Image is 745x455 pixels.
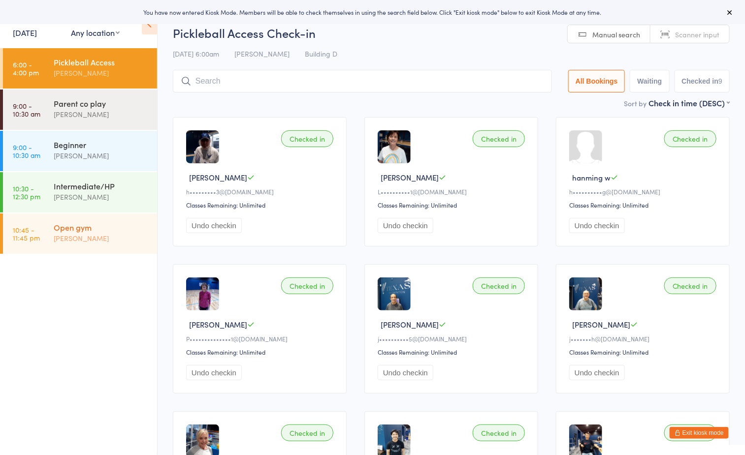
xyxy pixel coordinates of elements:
[71,27,120,38] div: Any location
[173,25,730,41] h2: Pickleball Access Check-in
[378,365,433,380] button: Undo checkin
[675,70,730,92] button: Checked in9
[186,348,336,356] div: Classes Remaining: Unlimited
[624,98,647,108] label: Sort by
[664,130,716,147] div: Checked in
[3,213,157,254] a: 10:45 -11:45 pmOpen gym[PERSON_NAME]
[3,172,157,212] a: 10:30 -12:30 pmIntermediate/HP[PERSON_NAME]
[3,48,157,89] a: 6:00 -4:00 pmPickleball Access[PERSON_NAME]
[569,187,719,196] div: h••••••••••g@[DOMAIN_NAME]
[378,334,528,343] div: j••••••••••5@[DOMAIN_NAME]
[16,8,729,16] div: You have now entered Kiosk Mode. Members will be able to check themselves in using the search fie...
[473,130,525,147] div: Checked in
[54,233,149,244] div: [PERSON_NAME]
[54,150,149,161] div: [PERSON_NAME]
[186,201,336,209] div: Classes Remaining: Unlimited
[13,184,40,200] time: 10:30 - 12:30 pm
[569,201,719,209] div: Classes Remaining: Unlimited
[54,191,149,203] div: [PERSON_NAME]
[592,30,640,39] span: Manual search
[378,218,433,233] button: Undo checkin
[173,49,219,59] span: [DATE] 6:00am
[186,365,242,380] button: Undo checkin
[664,277,716,294] div: Checked in
[13,61,39,76] time: 6:00 - 4:00 pm
[378,201,528,209] div: Classes Remaining: Unlimited
[572,172,611,182] span: hanming w
[281,130,333,147] div: Checked in
[54,98,149,109] div: Parent co play
[648,97,730,108] div: Check in time (DESC)
[54,67,149,79] div: [PERSON_NAME]
[473,277,525,294] div: Checked in
[630,70,669,92] button: Waiting
[186,187,336,196] div: h•••••••••3@[DOMAIN_NAME]
[54,57,149,67] div: Pickleball Access
[281,277,333,294] div: Checked in
[189,172,247,182] span: [PERSON_NAME]
[186,130,219,163] img: image1679410061.png
[670,427,729,439] button: Exit kiosk mode
[664,425,716,441] div: Checked in
[378,348,528,356] div: Classes Remaining: Unlimited
[381,319,439,330] span: [PERSON_NAME]
[3,131,157,171] a: 9:00 -10:30 amBeginner[PERSON_NAME]
[378,277,411,310] img: image1747838522.png
[675,30,719,39] span: Scanner input
[568,70,625,92] button: All Bookings
[473,425,525,441] div: Checked in
[572,319,630,330] span: [PERSON_NAME]
[54,222,149,233] div: Open gym
[13,143,40,159] time: 9:00 - 10:30 am
[54,109,149,120] div: [PERSON_NAME]
[13,102,40,118] time: 9:00 - 10:30 am
[234,49,290,59] span: [PERSON_NAME]
[378,130,411,163] img: image1675957114.png
[281,425,333,441] div: Checked in
[569,218,625,233] button: Undo checkin
[54,181,149,191] div: Intermediate/HP
[305,49,337,59] span: Building D
[54,139,149,150] div: Beginner
[13,27,37,38] a: [DATE]
[569,348,719,356] div: Classes Remaining: Unlimited
[378,187,528,196] div: L••••••••••1@[DOMAIN_NAME]
[186,334,336,343] div: P••••••••••••••1@[DOMAIN_NAME]
[13,226,40,242] time: 10:45 - 11:45 pm
[186,277,219,310] img: image1676130826.png
[569,334,719,343] div: j•••••••h@[DOMAIN_NAME]
[569,277,602,310] img: image1743855324.png
[381,172,439,182] span: [PERSON_NAME]
[186,218,242,233] button: Undo checkin
[173,70,552,92] input: Search
[569,365,625,380] button: Undo checkin
[718,77,722,85] div: 9
[189,319,247,330] span: [PERSON_NAME]
[3,90,157,130] a: 9:00 -10:30 amParent co play[PERSON_NAME]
